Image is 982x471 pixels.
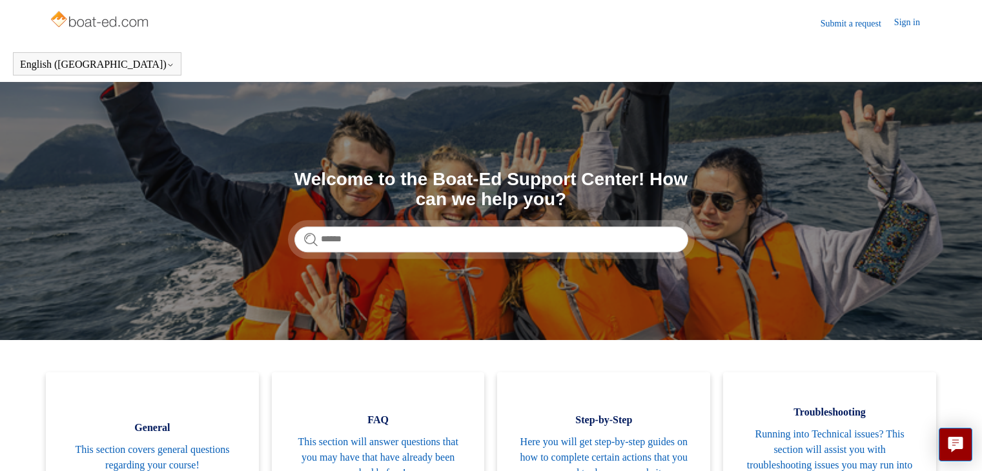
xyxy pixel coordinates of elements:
input: Search [294,226,688,252]
span: FAQ [291,412,465,428]
span: Step-by-Step [517,412,691,428]
button: English ([GEOGRAPHIC_DATA]) [20,59,174,70]
img: Boat-Ed Help Center home page [49,8,152,34]
span: Troubleshooting [742,405,917,420]
span: General [65,420,240,436]
a: Submit a request [821,17,894,30]
button: Live chat [939,428,972,461]
a: Sign in [894,15,933,31]
h1: Welcome to the Boat-Ed Support Center! How can we help you? [294,170,688,210]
